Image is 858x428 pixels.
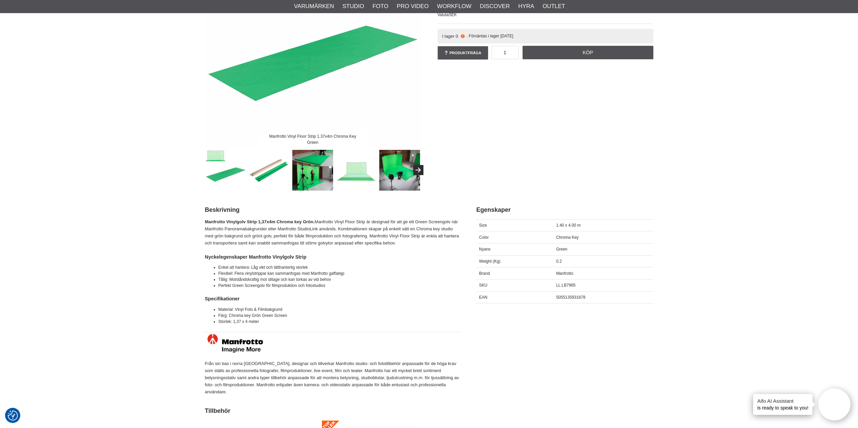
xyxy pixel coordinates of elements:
[218,319,460,325] li: Storlek: 1,37 x 4 meter
[205,219,315,224] strong: Manfrotto Vinylgolv Strip 1,37x4m Chroma key Grön.
[205,407,653,415] h2: Tillbehör
[292,150,333,191] img: Enkel hantering, kombineras med chromakey bakgrund (ingår ej)
[479,283,487,288] span: SKU
[218,270,460,276] li: Flexibel: Flera vinylstrippar kan sammanfogas med Manfrotto gaffatejp
[205,254,460,260] h4: Nyckelegenskaper Manfrotto Vinylgolv Strip
[218,306,460,312] li: Material: Vinyl Foto & Filmbakgrund
[218,283,460,289] li: Perfekt Green Screengolv för filmproduktion och fotostudios
[205,206,460,214] h2: Beskrivning
[479,235,489,240] span: Color
[479,295,487,300] span: EAN
[480,2,510,11] a: Discover
[556,283,576,288] span: LL LB7965
[449,12,457,17] span: SEK
[556,259,562,264] span: 0.2
[479,259,500,264] span: Weight (Kg)
[8,409,18,422] button: Samtyckesinställningar
[249,150,290,191] img: Grönt vinylgolv som levereras på rulle
[294,2,334,11] a: Varumärken
[218,312,460,319] li: Färg: Chroma key Grön Green Screen
[556,271,573,276] span: Manfrotto
[259,130,367,148] div: Manfrotto Vinyl Floor Strip 1.37x4m Chroma Key Green
[753,394,812,415] div: is ready to speak to you!
[456,34,458,39] span: 0
[205,150,246,191] img: Manfrotto Vinyl Floor Strip 1.37x4m Chroma Key Green
[205,219,460,246] p: Manfrotto Vinyl Floor Strip är designad för att ge ett Green Screengolv när Manfrotto Panoramabak...
[379,150,420,191] img: Perfekt för att snabbt skapa en chromakey studio för film och foto
[442,34,454,39] span: I lager
[218,264,460,270] li: Enkel att hantera: Låg vikt och lätthanterlig storlek
[556,223,581,228] span: 1.40 x 4.00 m
[518,2,534,11] a: Hyra
[460,34,465,39] i: Beställd
[757,397,808,404] h4: Aifo AI Assistant
[413,165,423,175] button: Next
[523,46,653,59] a: Köp
[373,2,388,11] a: Foto
[205,329,460,354] img: Manfrotto - Imagine More
[8,410,18,421] img: Revisit consent button
[218,276,460,283] li: Tålig: Motståndskraftig mot slitage och kan torkas av vid behov
[205,360,460,395] p: Från sin bas i norra [GEOGRAPHIC_DATA], designar och tillverkar Manfrotto studio- och fototillbeh...
[336,150,377,191] img: Flera vinylstrippar kan enkelt fogas samman
[556,247,567,252] span: Green
[479,223,487,228] span: Size
[479,271,490,276] span: Brand
[542,2,565,11] a: Outlet
[438,46,488,60] a: Produktfråga
[438,12,449,17] span: Valuta
[437,2,471,11] a: Workflow
[343,2,364,11] a: Studio
[467,34,513,38] span: . Förväntas i lager [DATE]
[479,247,491,252] span: Nyans
[556,235,579,240] span: Chroma Key
[556,295,586,300] span: 5055135931878
[476,206,653,214] h2: Egenskaper
[205,295,460,302] h4: Specifikationer
[397,2,428,11] a: Pro Video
